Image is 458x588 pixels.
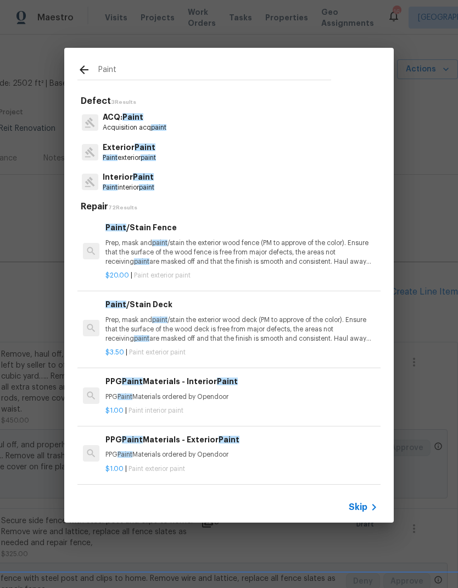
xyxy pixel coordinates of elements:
span: $3.50 [105,349,124,356]
span: paint [152,240,167,246]
span: Paint [118,451,132,458]
span: paint [141,154,156,161]
span: Paint [133,173,154,181]
p: Interior [103,171,154,183]
p: | [105,271,378,280]
h5: Repair [81,201,381,213]
h5: Defect [81,96,381,107]
span: 72 Results [108,205,137,210]
span: Paint exterior paint [134,272,191,279]
p: Prep, mask and /stain the exterior wood fence (PM to approve of the color). Ensure that the surfa... [105,238,378,267]
span: $20.00 [105,272,129,279]
span: $1.00 [105,407,124,414]
p: Prep, mask and /stain the exterior wood deck (PM to approve of the color). Ensure that the surfac... [105,315,378,343]
h6: PPG Materials - Interior [105,375,378,387]
span: Paint exterior paint [129,349,186,356]
p: | [105,348,378,357]
span: Skip [349,502,367,513]
span: 3 Results [111,99,136,105]
span: Paint interior paint [129,407,183,414]
span: Paint [135,143,155,151]
span: Paint [103,154,118,161]
p: exterior [103,153,156,163]
input: Search issues or repairs [98,63,331,80]
span: paint [152,317,167,323]
span: Paint [122,436,143,443]
p: Acquisition acq [103,123,166,132]
span: paint [134,335,149,342]
p: | [105,464,378,474]
span: Paint [122,113,143,121]
p: PPG Materials ordered by Opendoor [105,450,378,459]
span: paint [134,258,149,265]
span: Paint [122,378,143,385]
p: interior [103,183,154,192]
span: $1.00 [105,465,124,472]
span: Paint exterior paint [129,465,185,472]
span: Paint [105,301,126,308]
h6: PPG Materials - Exterior [105,434,378,446]
span: Paint [219,436,239,443]
span: paint [139,184,154,191]
p: PPG Materials ordered by Opendoor [105,392,378,402]
span: paint [151,124,166,131]
h6: /Stain Deck [105,298,378,310]
span: Paint [217,378,238,385]
span: Paint [118,393,132,400]
p: ACQ: [103,112,166,123]
p: Exterior [103,142,156,153]
span: Paint [103,184,118,191]
span: Paint [105,224,126,231]
h6: /Stain Fence [105,221,378,234]
p: | [105,406,378,415]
